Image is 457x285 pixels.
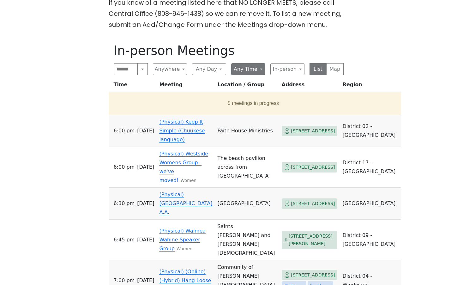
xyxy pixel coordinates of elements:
[159,191,212,215] a: (Physical) [GEOGRAPHIC_DATA] A.A.
[159,151,208,183] a: (Physical) Westside Womens Group--we've moved!
[137,126,154,135] span: [DATE]
[291,163,335,171] span: [STREET_ADDRESS]
[215,147,279,188] td: The beach pavilion across from [GEOGRAPHIC_DATA]
[153,63,187,75] button: Anywhere
[114,126,135,135] span: 6:00 PM
[159,228,206,252] a: (Physical) Waimea Wahine Speaker Group
[279,80,340,92] th: Address
[157,80,215,92] th: Meeting
[177,246,192,251] small: Women
[340,188,400,220] td: [GEOGRAPHIC_DATA]
[114,43,344,58] h1: In-person Meetings
[109,80,157,92] th: Time
[137,163,154,172] span: [DATE]
[340,147,400,188] td: District 17 - [GEOGRAPHIC_DATA]
[340,220,400,260] td: District 09 - [GEOGRAPHIC_DATA]
[215,188,279,220] td: [GEOGRAPHIC_DATA]
[137,199,154,208] span: [DATE]
[310,63,327,75] button: List
[231,63,265,75] button: Any Time
[215,80,279,92] th: Location / Group
[181,178,196,183] small: Women
[215,220,279,260] td: Saints [PERSON_NAME] and [PERSON_NAME][DEMOGRAPHIC_DATA]
[114,63,138,75] input: Search
[114,163,135,172] span: 6:00 PM
[340,80,400,92] th: Region
[192,63,226,75] button: Any Day
[291,200,335,208] span: [STREET_ADDRESS]
[137,235,154,244] span: [DATE]
[137,276,154,285] span: [DATE]
[114,235,135,244] span: 6:45 PM
[215,115,279,147] td: Faith House Ministries
[114,199,135,208] span: 6:30 PM
[111,94,396,112] button: 5 meetings in progress
[289,232,335,248] span: [STREET_ADDRESS][PERSON_NAME]
[114,276,135,285] span: 7:00 PM
[340,115,400,147] td: District 02 - [GEOGRAPHIC_DATA]
[137,63,147,75] button: Search
[159,119,205,142] a: (Physical) Keep It Simple (Chuukese language)
[291,127,335,135] span: [STREET_ADDRESS]
[326,63,344,75] button: Map
[291,271,335,279] span: [STREET_ADDRESS]
[270,63,304,75] button: In-person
